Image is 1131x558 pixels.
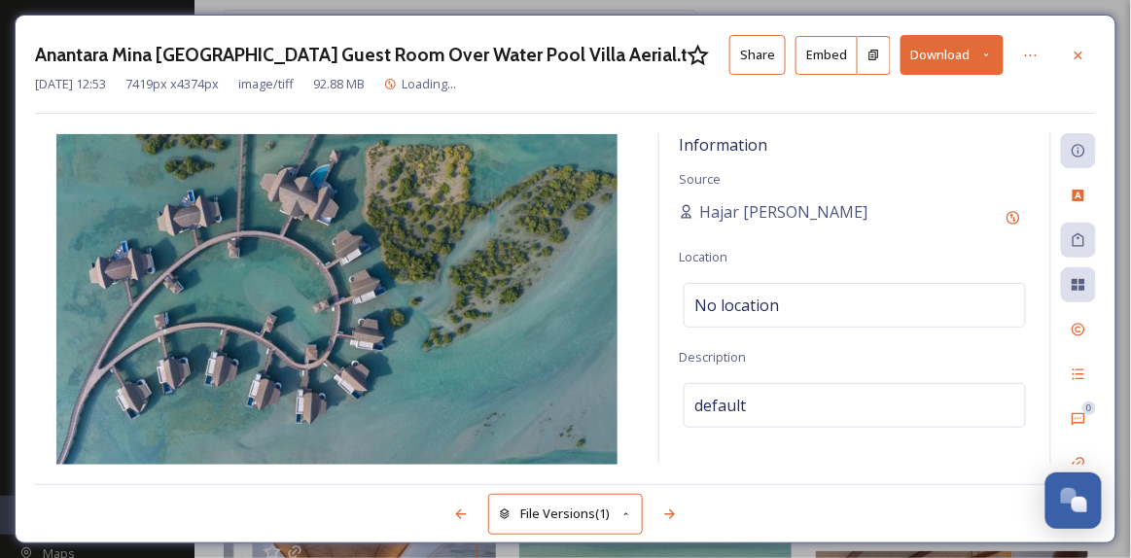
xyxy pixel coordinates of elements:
[313,75,365,93] span: 92.88 MB
[729,35,786,75] button: Share
[1082,401,1096,415] div: 0
[679,170,721,188] span: Source
[795,36,858,75] button: Embed
[694,294,779,317] span: No location
[35,75,106,93] span: [DATE] 12:53
[35,41,687,69] h3: Anantara Mina [GEOGRAPHIC_DATA] Guest Room Over Water Pool Villa Aerial.tif
[679,248,727,265] span: Location
[125,75,219,93] span: 7419 px x 4374 px
[238,75,294,93] span: image/tiff
[1045,472,1102,529] button: Open Chat
[679,134,767,156] span: Information
[35,134,639,465] img: 4bb72557-e925-488a-8015-31f862466ffe.jpg
[402,75,456,92] span: Loading...
[488,494,644,534] button: File Versions(1)
[694,394,746,417] span: default
[699,200,867,224] span: Hajar [PERSON_NAME]
[679,348,746,366] span: Description
[901,35,1004,75] button: Download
